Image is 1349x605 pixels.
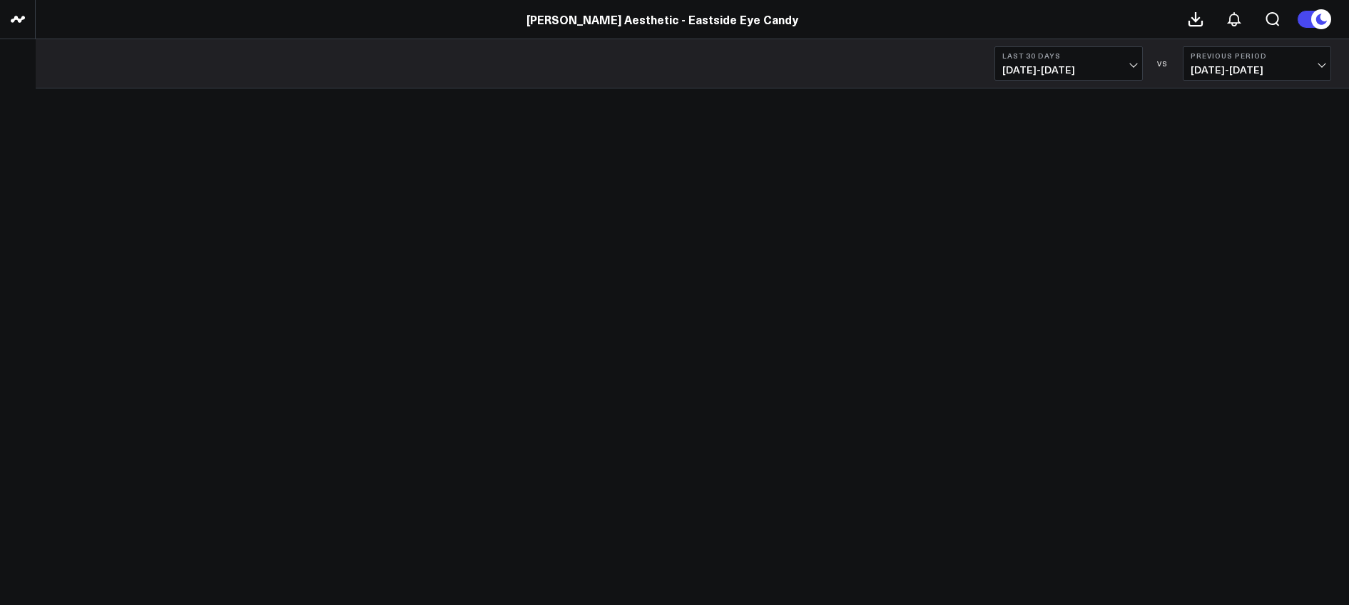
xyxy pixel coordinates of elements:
[526,11,798,27] a: [PERSON_NAME] Aesthetic - Eastside Eye Candy
[1002,51,1135,60] b: Last 30 Days
[1002,64,1135,76] span: [DATE] - [DATE]
[1191,64,1323,76] span: [DATE] - [DATE]
[1150,59,1176,68] div: VS
[994,46,1143,81] button: Last 30 Days[DATE]-[DATE]
[1191,51,1323,60] b: Previous Period
[1183,46,1331,81] button: Previous Period[DATE]-[DATE]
